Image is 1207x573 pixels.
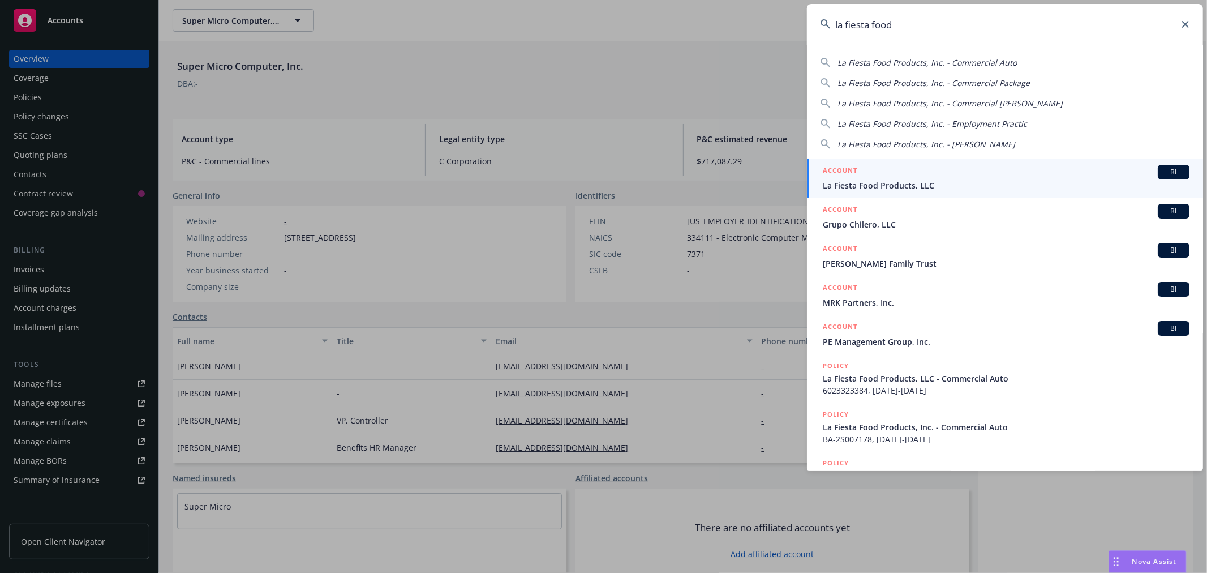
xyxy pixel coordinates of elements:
[837,139,1015,149] span: La Fiesta Food Products, Inc. - [PERSON_NAME]
[1162,206,1185,216] span: BI
[823,384,1189,396] span: 6023323384, [DATE]-[DATE]
[823,470,1189,482] span: La Fiesta Food Products, Inc. - Commercial Umbrella
[807,451,1203,500] a: POLICYLa Fiesta Food Products, Inc. - Commercial Umbrella
[823,336,1189,348] span: PE Management Group, Inc.
[823,258,1189,270] span: [PERSON_NAME] Family Trust
[837,78,1030,88] span: La Fiesta Food Products, Inc. - Commercial Package
[823,321,857,335] h5: ACCOUNT
[1162,167,1185,177] span: BI
[1162,284,1185,294] span: BI
[837,98,1063,109] span: La Fiesta Food Products, Inc. - Commercial [PERSON_NAME]
[823,243,857,256] h5: ACCOUNT
[823,433,1189,445] span: BA-2S007178, [DATE]-[DATE]
[1162,323,1185,333] span: BI
[807,403,1203,451] a: POLICYLa Fiesta Food Products, Inc. - Commercial AutoBA-2S007178, [DATE]-[DATE]
[837,57,1017,68] span: La Fiesta Food Products, Inc. - Commercial Auto
[823,409,849,420] h5: POLICY
[823,373,1189,384] span: La Fiesta Food Products, LLC - Commercial Auto
[807,354,1203,403] a: POLICYLa Fiesta Food Products, LLC - Commercial Auto6023323384, [DATE]-[DATE]
[823,219,1189,230] span: Grupo Chilero, LLC
[837,118,1027,129] span: La Fiesta Food Products, Inc. - Employment Practic
[823,457,849,469] h5: POLICY
[1162,245,1185,255] span: BI
[807,159,1203,198] a: ACCOUNTBILa Fiesta Food Products, LLC
[807,237,1203,276] a: ACCOUNTBI[PERSON_NAME] Family Trust
[1109,550,1187,573] button: Nova Assist
[823,360,849,371] h5: POLICY
[823,165,857,178] h5: ACCOUNT
[807,276,1203,315] a: ACCOUNTBIMRK Partners, Inc.
[823,204,857,217] h5: ACCOUNT
[823,179,1189,191] span: La Fiesta Food Products, LLC
[807,4,1203,45] input: Search...
[823,282,857,296] h5: ACCOUNT
[1109,551,1123,572] div: Drag to move
[807,315,1203,354] a: ACCOUNTBIPE Management Group, Inc.
[823,421,1189,433] span: La Fiesta Food Products, Inc. - Commercial Auto
[823,297,1189,309] span: MRK Partners, Inc.
[1132,557,1177,566] span: Nova Assist
[807,198,1203,237] a: ACCOUNTBIGrupo Chilero, LLC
